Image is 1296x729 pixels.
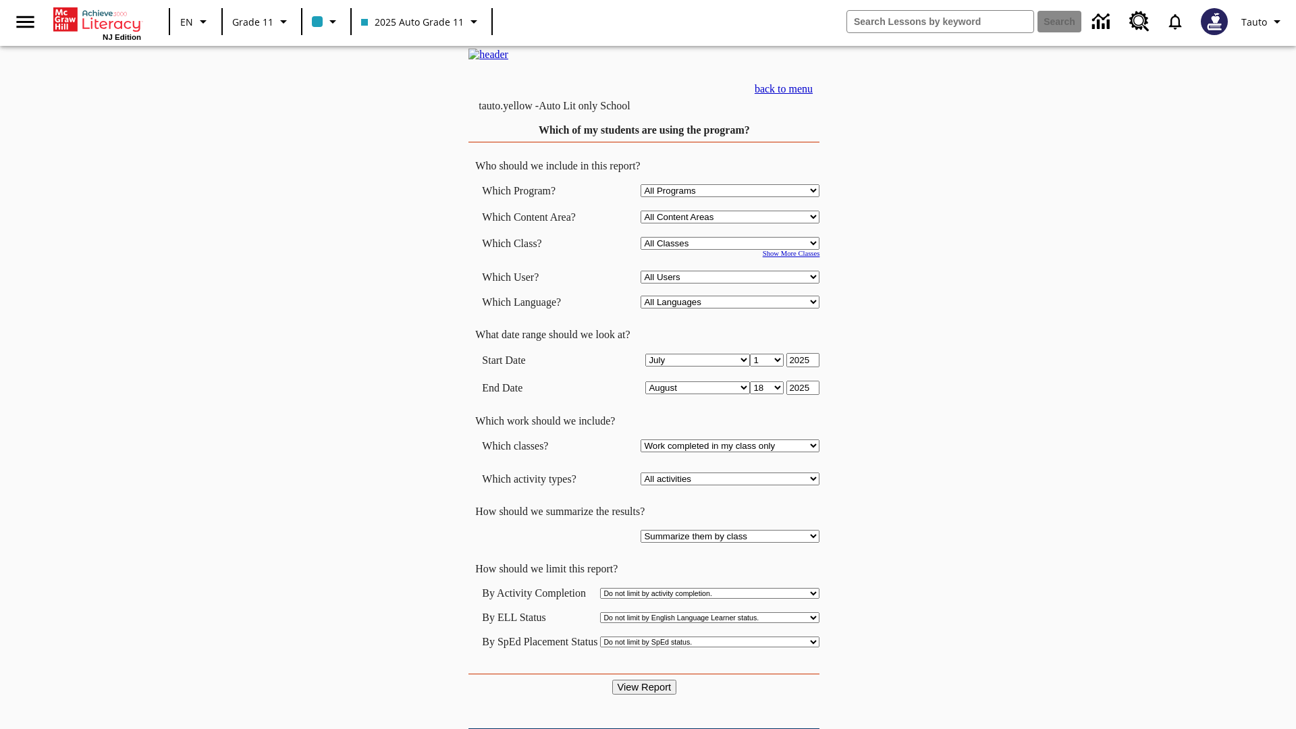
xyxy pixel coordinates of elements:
button: Class: 2025 Auto Grade 11, Select your class [356,9,487,34]
span: Grade 11 [232,15,273,29]
td: By ELL Status [482,612,597,624]
nobr: Auto Lit only School [539,100,630,111]
td: Which Language? [482,296,595,308]
td: Which Class? [482,237,595,250]
input: View Report [612,680,677,695]
td: tauto.yellow - [479,100,684,112]
td: How should we summarize the results? [468,506,819,518]
td: Which Program? [482,184,595,197]
img: header [468,49,508,61]
a: back to menu [755,83,813,94]
span: NJ Edition [103,33,141,41]
td: Which User? [482,271,595,283]
nobr: Which Content Area? [482,211,576,223]
span: 2025 Auto Grade 11 [361,15,464,29]
a: Which of my students are using the program? [539,124,750,136]
button: Select a new avatar [1193,4,1236,39]
td: End Date [482,381,595,395]
td: How should we limit this report? [468,563,819,575]
button: Profile/Settings [1236,9,1291,34]
td: Which work should we include? [468,415,819,427]
span: Tauto [1241,15,1267,29]
button: Grade: Grade 11, Select a grade [227,9,297,34]
td: By SpEd Placement Status [482,636,597,648]
td: Which classes? [482,439,595,452]
a: Resource Center, Will open in new tab [1121,3,1158,40]
a: Data Center [1084,3,1121,40]
div: Home [53,5,141,41]
a: Show More Classes [763,250,820,257]
td: What date range should we look at? [468,329,819,341]
button: Open side menu [5,2,45,42]
a: Notifications [1158,4,1193,39]
button: Class color is light blue. Change class color [306,9,346,34]
td: Who should we include in this report? [468,160,819,172]
button: Language: EN, Select a language [174,9,217,34]
td: By Activity Completion [482,587,597,599]
input: search field [847,11,1033,32]
span: EN [180,15,193,29]
td: Which activity types? [482,473,595,485]
img: Avatar [1201,8,1228,35]
td: Start Date [482,353,595,367]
